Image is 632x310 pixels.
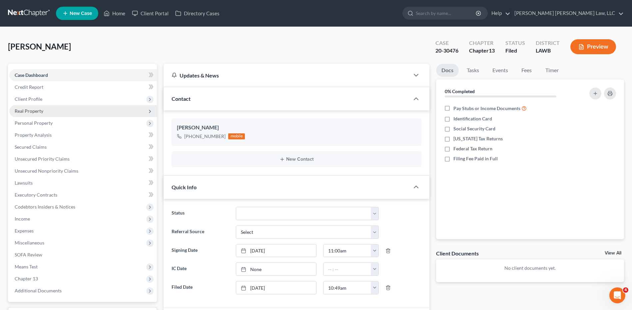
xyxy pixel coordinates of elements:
span: Social Security Card [453,125,495,132]
a: Help [488,7,510,19]
div: Client Documents [436,250,479,257]
span: Unsecured Nonpriority Claims [15,168,78,174]
label: Status [168,207,232,220]
a: Unsecured Nonpriority Claims [9,165,157,177]
button: Preview [570,39,616,54]
span: Miscellaneous [15,240,44,245]
a: View All [605,251,621,255]
div: LAWB [536,47,560,55]
span: [US_STATE] Tax Returns [453,135,503,142]
span: Secured Claims [15,144,47,150]
div: Updates & News [172,72,401,79]
a: Case Dashboard [9,69,157,81]
div: Case [435,39,458,47]
span: 4 [623,287,628,293]
span: Contact [172,95,191,102]
input: -- : -- [323,263,371,275]
p: No client documents yet. [441,265,619,271]
div: [PERSON_NAME] [177,124,416,132]
a: [PERSON_NAME] [PERSON_NAME] Law, LLC [511,7,624,19]
div: 20-30476 [435,47,458,55]
span: Executory Contracts [15,192,57,198]
span: Lawsuits [15,180,33,186]
strong: 0% Completed [445,88,475,94]
a: [DATE] [236,244,316,257]
div: Chapter [469,47,495,55]
span: Income [15,216,30,222]
a: Tasks [461,64,484,77]
input: Search by name... [416,7,477,19]
button: New Contact [177,157,416,162]
span: Client Profile [15,96,42,102]
iframe: Intercom live chat [609,287,625,303]
span: Unsecured Priority Claims [15,156,70,162]
span: Expenses [15,228,34,233]
label: Filed Date [168,281,232,294]
span: Codebtors Insiders & Notices [15,204,75,210]
a: Secured Claims [9,141,157,153]
div: Status [505,39,525,47]
div: mobile [228,133,245,139]
span: 13 [489,47,495,54]
label: IC Date [168,262,232,276]
span: Identification Card [453,115,492,122]
input: -- : -- [323,244,371,257]
div: [PHONE_NUMBER] [184,133,226,140]
a: Unsecured Priority Claims [9,153,157,165]
label: Referral Source [168,226,232,239]
a: Docs [436,64,459,77]
span: Chapter 13 [15,276,38,281]
a: Timer [540,64,564,77]
a: Lawsuits [9,177,157,189]
span: New Case [70,11,92,16]
div: Filed [505,47,525,55]
a: Credit Report [9,81,157,93]
span: [PERSON_NAME] [8,42,71,51]
a: Client Portal [129,7,172,19]
span: Property Analysis [15,132,52,138]
span: Filing Fee Paid in Full [453,155,498,162]
span: Federal Tax Return [453,145,492,152]
span: Means Test [15,264,38,269]
span: Personal Property [15,120,53,126]
a: None [236,263,316,275]
input: -- : -- [323,281,371,294]
span: SOFA Review [15,252,42,257]
a: Property Analysis [9,129,157,141]
a: Fees [516,64,537,77]
div: District [536,39,560,47]
span: Case Dashboard [15,72,48,78]
span: Quick Info [172,184,197,190]
span: Credit Report [15,84,43,90]
label: Signing Date [168,244,232,257]
a: Executory Contracts [9,189,157,201]
a: Home [100,7,129,19]
a: [DATE] [236,281,316,294]
span: Pay Stubs or Income Documents [453,105,520,112]
span: Additional Documents [15,288,62,293]
a: Directory Cases [172,7,223,19]
span: Real Property [15,108,43,114]
a: Events [487,64,513,77]
div: Chapter [469,39,495,47]
a: SOFA Review [9,249,157,261]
